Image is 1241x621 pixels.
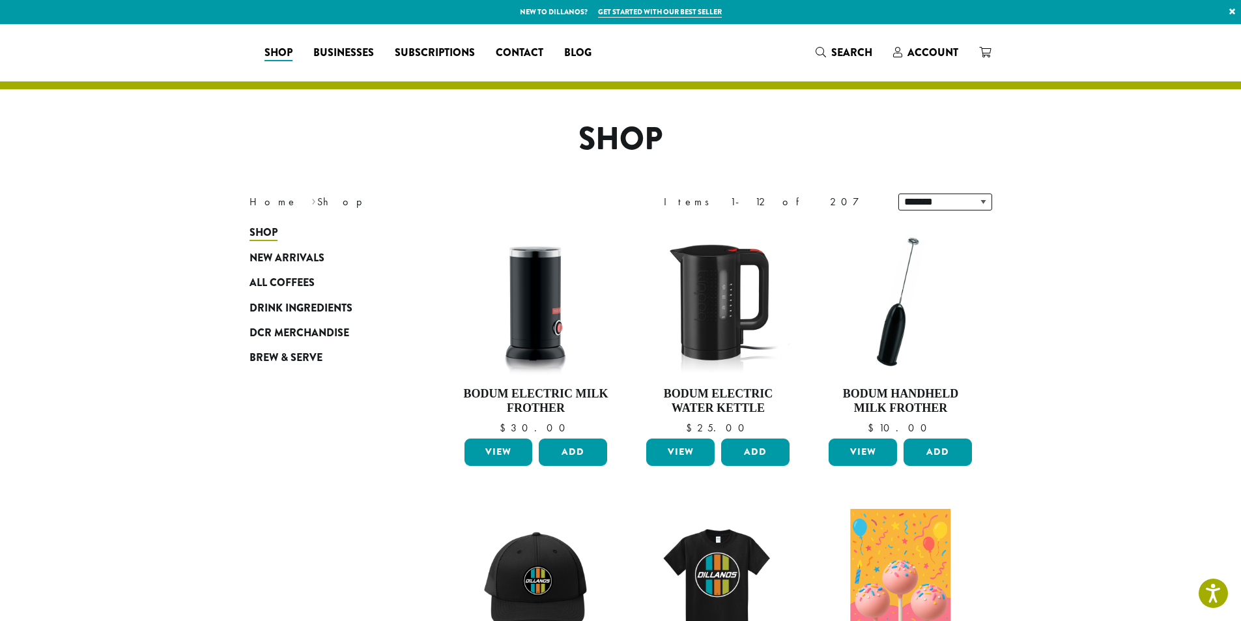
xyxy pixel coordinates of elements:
a: Bodum Electric Water Kettle $25.00 [643,227,793,433]
a: Brew & Serve [250,345,406,370]
a: Shop [250,220,406,245]
a: View [464,439,533,466]
h1: Shop [240,121,1002,158]
span: Contact [496,45,543,61]
bdi: 25.00 [686,421,750,435]
span: Shop [250,225,278,241]
button: Add [721,439,790,466]
h4: Bodum Electric Milk Frother [461,387,611,415]
h4: Bodum Handheld Milk Frother [825,387,975,415]
a: View [646,439,715,466]
bdi: 10.00 [868,421,933,435]
span: Businesses [313,45,374,61]
span: DCR Merchandise [250,325,349,341]
img: DP3954.01-002.png [461,227,610,377]
div: Items 1-12 of 207 [664,194,879,210]
button: Add [539,439,607,466]
img: DP3955.01.png [643,227,793,377]
span: Brew & Serve [250,350,322,366]
span: All Coffees [250,275,315,291]
a: Search [805,42,883,63]
span: New Arrivals [250,250,324,267]
bdi: 30.00 [500,421,571,435]
nav: Breadcrumb [250,194,601,210]
span: $ [686,421,697,435]
span: Search [831,45,872,60]
a: Bodum Handheld Milk Frother $10.00 [825,227,975,433]
a: Drink Ingredients [250,295,406,320]
a: Get started with our best seller [598,7,722,18]
span: $ [500,421,511,435]
a: View [829,439,897,466]
a: DCR Merchandise [250,321,406,345]
button: Add [904,439,972,466]
span: Subscriptions [395,45,475,61]
span: Drink Ingredients [250,300,352,317]
img: DP3927.01-002.png [825,227,975,377]
a: New Arrivals [250,246,406,270]
span: Account [907,45,958,60]
span: Blog [564,45,592,61]
a: Bodum Electric Milk Frother $30.00 [461,227,611,433]
span: › [311,190,316,210]
a: All Coffees [250,270,406,295]
h4: Bodum Electric Water Kettle [643,387,793,415]
a: Home [250,195,298,209]
span: $ [868,421,879,435]
a: Shop [254,42,303,63]
span: Shop [264,45,292,61]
